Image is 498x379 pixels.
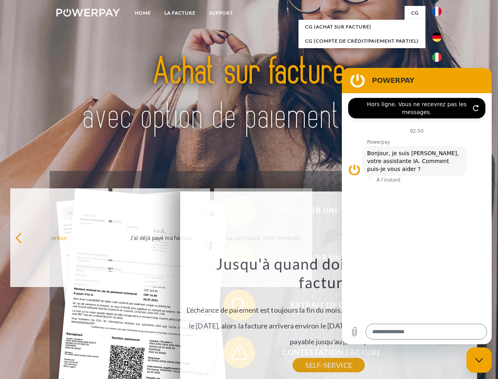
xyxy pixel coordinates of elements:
[128,6,158,20] a: Home
[185,254,472,292] h3: Jusqu'à quand dois-je payer ma facture?
[56,9,120,17] img: logo-powerpay-white.svg
[293,358,365,372] a: SELF-SERVICE
[75,38,423,151] img: title-powerpay_fr.svg
[185,254,472,365] div: L'échéance de paiement est toujours la fin du mois. Par exemple, si la commande a été passée le [...
[298,34,425,48] a: CG (Compte de crédit/paiement partiel)
[432,7,442,16] img: fr
[342,68,492,344] iframe: Fenêtre de messagerie
[466,347,492,373] iframe: Bouton de lancement de la fenêtre de messagerie, conversation en cours
[117,232,206,243] div: J'ai déjà payé ma facture
[405,6,425,20] a: CG
[15,232,104,243] div: retour
[202,6,240,20] a: Support
[158,6,202,20] a: LA FACTURE
[432,32,442,42] img: de
[432,53,442,62] img: it
[298,20,425,34] a: CG (achat sur facture)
